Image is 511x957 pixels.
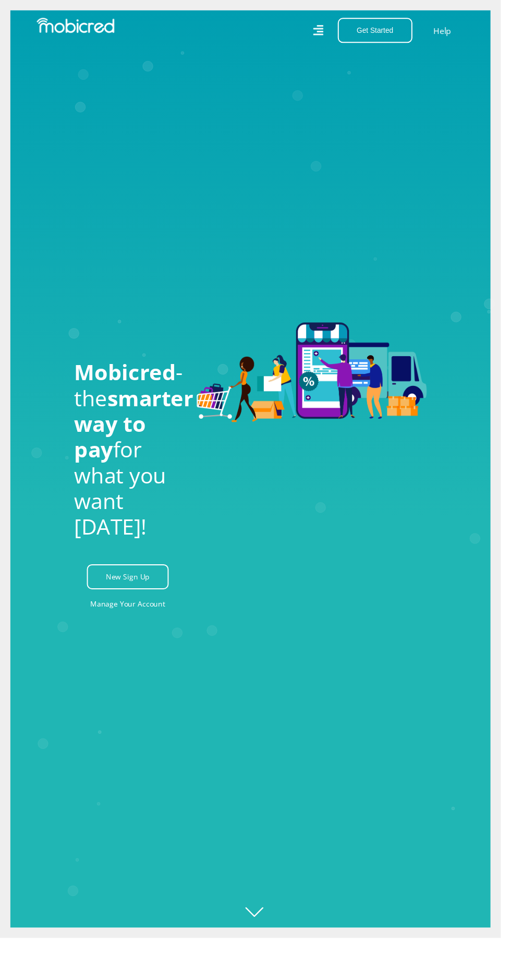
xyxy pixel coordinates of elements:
[76,367,185,551] h1: - the for what you want [DATE]!
[345,18,421,44] button: Get Started
[38,18,117,34] img: Mobicred
[89,576,172,601] a: New Sign Up
[442,25,461,38] a: Help
[76,365,179,394] span: Mobicred
[76,391,197,474] span: smarter way to pay
[201,329,435,431] img: Welcome to Mobicred
[92,604,169,628] a: Manage Your Account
